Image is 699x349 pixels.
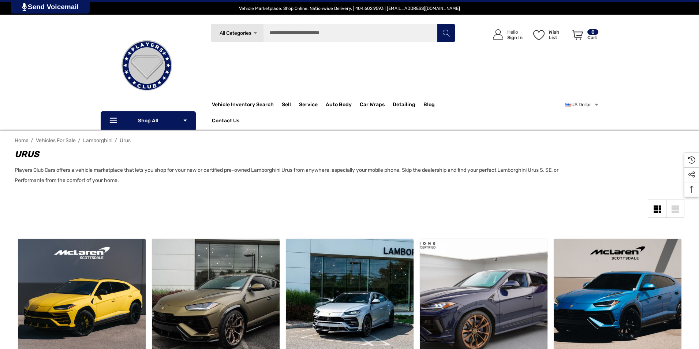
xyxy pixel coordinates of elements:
[666,200,684,218] a: List View
[393,97,423,112] a: Detailing
[587,35,598,40] p: Cart
[212,101,274,109] a: Vehicle Inventory Search
[22,3,27,11] img: PjwhLS0gR2VuZXJhdG9yOiBHcmF2aXQuaW8gLS0+PHN2ZyB4bWxucz0iaHR0cDovL3d3dy53My5vcmcvMjAwMC9zdmciIHhtb...
[183,118,188,123] svg: Icon Arrow Down
[684,186,699,193] svg: Top
[569,22,599,51] a: Cart with 0 items
[282,101,291,109] span: Sell
[688,171,695,178] svg: Social Media
[437,24,455,42] button: Search
[15,165,564,186] p: Players Club Cars offers a vehicle marketplace that lets you shop for your new or certified pre-o...
[326,101,352,109] span: Auto Body
[549,29,568,40] p: Wish List
[210,24,263,42] a: All Categories Icon Arrow Down Icon Arrow Up
[507,35,523,40] p: Sign In
[587,29,598,35] p: 0
[572,30,583,40] svg: Review Your Cart
[688,156,695,164] svg: Recently Viewed
[212,118,239,126] a: Contact Us
[101,111,196,130] p: Shop All
[15,134,684,147] nav: Breadcrumb
[299,101,318,109] span: Service
[253,30,258,36] svg: Icon Arrow Down
[493,29,503,40] svg: Icon User Account
[110,29,183,102] img: Players Club | Cars For Sale
[565,97,599,112] a: USD
[299,97,326,112] a: Service
[423,101,435,109] a: Blog
[120,137,131,144] a: Urus
[83,137,112,144] a: Lamborghini
[360,101,385,109] span: Car Wraps
[15,137,29,144] a: Home
[282,97,299,112] a: Sell
[485,22,526,47] a: Sign in
[219,30,251,36] span: All Categories
[648,200,666,218] a: Grid View
[507,29,523,35] p: Hello
[109,116,120,125] svg: Icon Line
[326,97,360,112] a: Auto Body
[15,148,564,161] h1: Urus
[533,30,545,40] svg: Wish List
[393,101,415,109] span: Detailing
[239,6,460,11] span: Vehicle Marketplace. Shop Online. Nationwide Delivery. | 404.602.9593 | [EMAIL_ADDRESS][DOMAIN_NAME]
[36,137,76,144] a: Vehicles For Sale
[530,22,569,47] a: Wish List Wish List
[360,97,393,112] a: Car Wraps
